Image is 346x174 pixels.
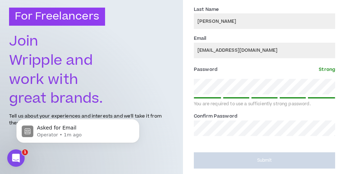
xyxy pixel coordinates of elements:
text: Wripple and [9,51,93,71]
button: Submit [194,152,335,169]
span: Strong [319,66,335,73]
text: great brands. [9,89,104,109]
div: You are required to use a sufficiently strong password. [194,101,335,107]
text: work with [9,69,78,89]
label: Last Name [194,4,219,15]
input: Enter Email [194,43,335,58]
label: Confirm Password [194,110,237,122]
label: Email [194,33,207,44]
iframe: Intercom live chat [7,149,25,167]
text: Join [9,31,38,51]
span: Password [194,66,217,73]
iframe: Intercom notifications message [5,104,150,154]
span: 1 [22,149,28,155]
h3: For Freelancers [9,8,105,26]
input: Last name [194,13,335,29]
